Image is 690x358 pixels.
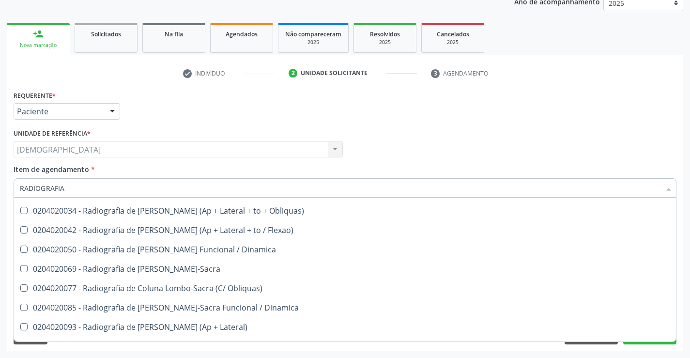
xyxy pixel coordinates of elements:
[20,226,670,234] div: 0204020042 - Radiografia de [PERSON_NAME] (Ap + Lateral + to / Flexao)
[165,30,183,38] span: Na fila
[14,88,56,103] label: Requerente
[20,284,670,292] div: 0204020077 - Radiografia de Coluna Lombo-Sacra (C/ Obliquas)
[91,30,121,38] span: Solicitados
[437,30,469,38] span: Cancelados
[301,69,368,78] div: Unidade solicitante
[20,265,670,273] div: 0204020069 - Radiografia de [PERSON_NAME]-Sacra
[285,30,341,38] span: Não compareceram
[226,30,258,38] span: Agendados
[289,69,297,78] div: 2
[14,42,63,49] div: Nova marcação
[370,30,400,38] span: Resolvidos
[361,39,409,46] div: 2025
[14,126,91,141] label: Unidade de referência
[285,39,341,46] div: 2025
[33,29,44,39] div: person_add
[20,246,670,253] div: 0204020050 - Radiografia de [PERSON_NAME] Funcional / Dinamica
[17,107,100,116] span: Paciente
[20,207,670,215] div: 0204020034 - Radiografia de [PERSON_NAME] (Ap + Lateral + to + Obliquas)
[20,304,670,311] div: 0204020085 - Radiografia de [PERSON_NAME]-Sacra Funcional / Dinamica
[429,39,477,46] div: 2025
[14,165,89,174] span: Item de agendamento
[20,323,670,331] div: 0204020093 - Radiografia de [PERSON_NAME] (Ap + Lateral)
[20,178,660,198] input: Buscar por procedimentos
